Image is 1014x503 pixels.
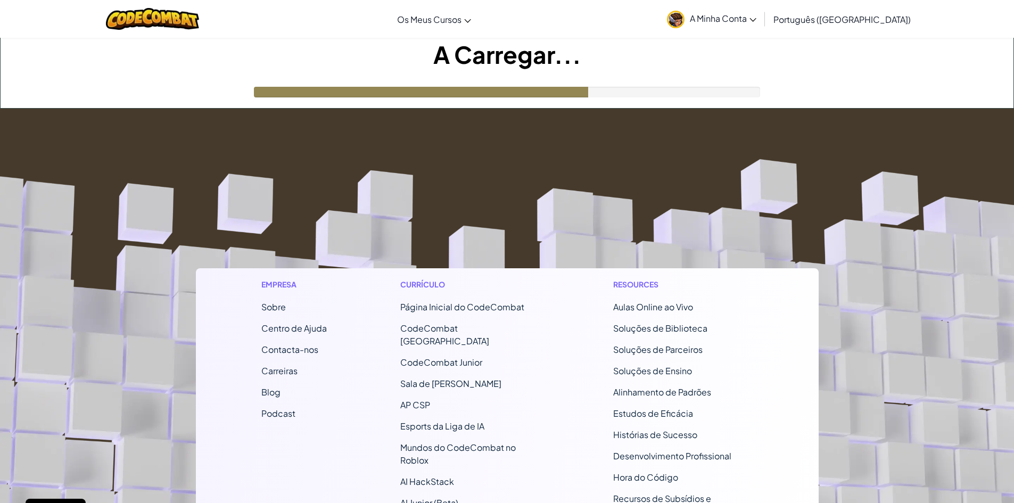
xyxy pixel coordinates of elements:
[613,365,692,376] a: Soluções de Ensino
[400,442,516,466] a: Mundos do CodeCombat no Roblox
[400,420,484,432] a: Esports da Liga de IA
[613,408,693,419] a: Estudos de Eficácia
[613,429,697,440] a: Histórias de Sucesso
[400,323,489,347] a: CodeCombat [GEOGRAPHIC_DATA]
[400,378,501,389] a: Sala de [PERSON_NAME]
[613,450,731,461] a: Desenvolvimento Profissional
[261,344,318,355] span: Contacta-nos
[261,408,295,419] a: Podcast
[392,5,476,34] a: Os Meus Cursos
[106,8,199,30] img: CodeCombat logo
[261,365,298,376] a: Carreiras
[613,301,693,312] a: Aulas Online ao Vivo
[613,323,707,334] a: Soluções de Biblioteca
[400,279,540,290] h1: Currículo
[1,38,1013,71] h1: A Carregar...
[400,399,430,410] a: AP CSP
[613,279,753,290] h1: Resources
[400,357,482,368] a: CodeCombat Junior
[261,323,327,334] a: Centro de Ajuda
[690,13,756,24] span: A Minha Conta
[261,301,286,312] a: Sobre
[662,2,762,36] a: A Minha Conta
[397,14,461,25] span: Os Meus Cursos
[400,476,454,487] a: AI HackStack
[773,14,911,25] span: Português ([GEOGRAPHIC_DATA])
[400,301,524,312] span: Página Inicial do CodeCombat
[613,386,711,398] a: Alinhamento de Padrões
[613,344,703,355] a: Soluções de Parceiros
[768,5,916,34] a: Português ([GEOGRAPHIC_DATA])
[613,472,678,483] a: Hora do Código
[667,11,685,28] img: avatar
[261,386,281,398] a: Blog
[261,279,327,290] h1: Empresa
